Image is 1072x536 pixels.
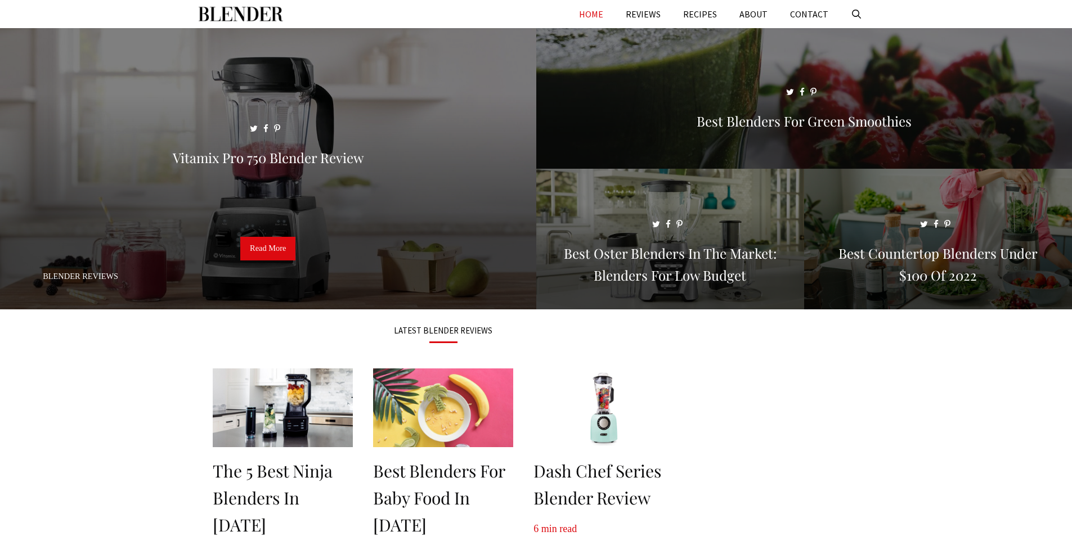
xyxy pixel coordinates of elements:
[373,368,513,447] img: Best Blenders for Baby Food in 2022
[533,368,674,447] img: Dash Chef Series Blender Review
[541,523,577,534] span: min read
[373,460,505,536] a: Best Blenders for Baby Food in [DATE]
[804,296,1072,307] a: Best Countertop Blenders Under $100 of 2022
[533,523,539,534] span: 6
[213,460,333,536] a: The 5 Best Ninja Blenders in [DATE]
[213,326,674,335] h3: LATEST BLENDER REVIEWS
[536,296,804,307] a: Best Oster Blenders in the Market: Blenders for Low Budget
[43,272,118,281] a: Blender Reviews
[240,237,295,260] a: Read More
[533,460,661,509] a: Dash Chef Series Blender Review
[213,368,353,447] img: The 5 Best Ninja Blenders in 2022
